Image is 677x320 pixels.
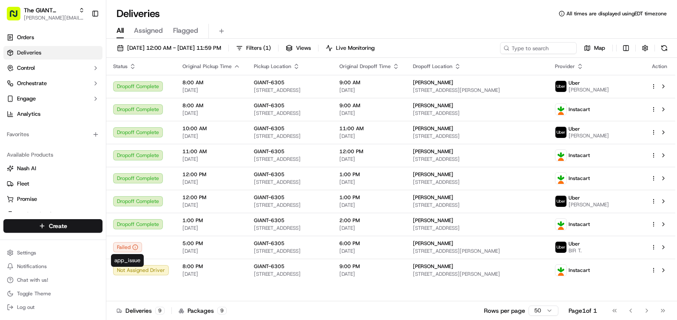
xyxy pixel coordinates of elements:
span: [STREET_ADDRESS] [413,133,542,140]
span: All [117,26,124,36]
span: ( 1 ) [263,44,271,52]
div: Available Products [3,148,102,162]
span: [STREET_ADDRESS][PERSON_NAME] [413,271,542,277]
span: [PERSON_NAME] [413,171,453,178]
span: [STREET_ADDRESS] [254,133,326,140]
span: Toggle Theme [17,290,51,297]
span: Map [594,44,605,52]
button: Product Catalog [3,208,102,221]
span: [STREET_ADDRESS] [413,202,542,209]
span: [PERSON_NAME] [569,132,609,139]
button: The GIANT Company [24,6,75,14]
span: Log out [17,304,34,311]
span: GIANT-6305 [254,102,284,109]
span: GIANT-6305 [254,171,284,178]
span: [DATE] [182,225,240,231]
span: 11:00 AM [182,148,240,155]
a: Promise [7,195,99,203]
button: Fleet [3,177,102,191]
span: [PERSON_NAME] [569,86,609,93]
span: Orchestrate [17,80,47,87]
span: Uber [569,80,580,86]
span: [STREET_ADDRESS] [254,179,326,186]
img: profile_instacart_ahold_partner.png [555,104,566,115]
img: profile_instacart_ahold_partner.png [555,265,566,276]
button: Nash AI [3,162,102,175]
span: [DATE] [339,225,399,231]
span: 9:00 PM [339,263,399,270]
span: [DATE] [182,271,240,277]
span: Instacart [569,152,590,159]
button: Engage [3,92,102,106]
span: 1:00 PM [182,217,240,224]
span: [PERSON_NAME] [413,148,453,155]
div: Page 1 of 1 [569,306,597,315]
span: [STREET_ADDRESS] [413,110,542,117]
span: 2:00 PM [339,217,399,224]
span: [PERSON_NAME] [413,194,453,201]
span: [PERSON_NAME] [569,201,609,208]
a: Orders [3,31,102,44]
span: 1:00 PM [339,194,399,201]
p: Rows per page [484,306,525,315]
button: Orchestrate [3,77,102,90]
span: Original Pickup Time [182,63,232,70]
span: [STREET_ADDRESS] [254,87,326,94]
button: Control [3,61,102,75]
span: Status [113,63,128,70]
span: GIANT-6305 [254,148,284,155]
span: GIANT-6305 [254,79,284,86]
img: profile_uber_ahold_partner.png [555,127,566,138]
span: Original Dropoff Time [339,63,391,70]
span: [STREET_ADDRESS] [254,271,326,277]
span: [DATE] [182,202,240,209]
span: [STREET_ADDRESS] [254,225,326,231]
span: 11:00 AM [339,125,399,132]
span: 9:00 AM [339,79,399,86]
span: 12:00 PM [182,194,240,201]
span: Instacart [569,106,590,113]
button: [DATE] 12:00 AM - [DATE] 11:59 PM [113,42,225,54]
button: Refresh [658,42,670,54]
span: GIANT-6305 [254,263,284,270]
span: Notifications [17,263,47,270]
span: [DATE] [339,202,399,209]
button: Log out [3,301,102,313]
a: Nash AI [7,165,99,172]
span: Assigned [134,26,163,36]
span: 12:00 PM [339,148,399,155]
span: [DATE] [182,248,240,254]
span: [STREET_ADDRESS] [413,179,542,186]
span: Product Catalog [17,211,58,218]
span: Pickup Location [254,63,291,70]
span: [DATE] [339,87,399,94]
span: [DATE] [339,133,399,140]
button: Toggle Theme [3,288,102,300]
div: Favorites [3,128,102,141]
div: app_issue [111,254,144,267]
span: Uber [569,194,580,201]
button: Filters(1) [232,42,275,54]
a: Fleet [7,180,99,188]
button: Notifications [3,260,102,272]
span: Promise [17,195,37,203]
img: profile_uber_ahold_partner.png [555,242,566,253]
span: 8:00 AM [182,102,240,109]
span: Settings [17,249,36,256]
span: GIANT-6305 [254,217,284,224]
span: [PERSON_NAME] [413,102,453,109]
div: Failed [113,242,142,252]
span: Deliveries [17,49,41,57]
div: 9 [155,307,165,314]
span: [PERSON_NAME] [413,125,453,132]
span: Orders [17,34,34,41]
span: BIR T. [569,247,582,254]
span: Uber [569,126,580,132]
span: [DATE] 12:00 AM - [DATE] 11:59 PM [127,44,221,52]
button: The GIANT Company[PERSON_NAME][EMAIL_ADDRESS][PERSON_NAME][DOMAIN_NAME] [3,3,88,24]
span: Provider [555,63,575,70]
input: Type to search [500,42,577,54]
img: profile_uber_ahold_partner.png [555,81,566,92]
h1: Deliveries [117,7,160,20]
